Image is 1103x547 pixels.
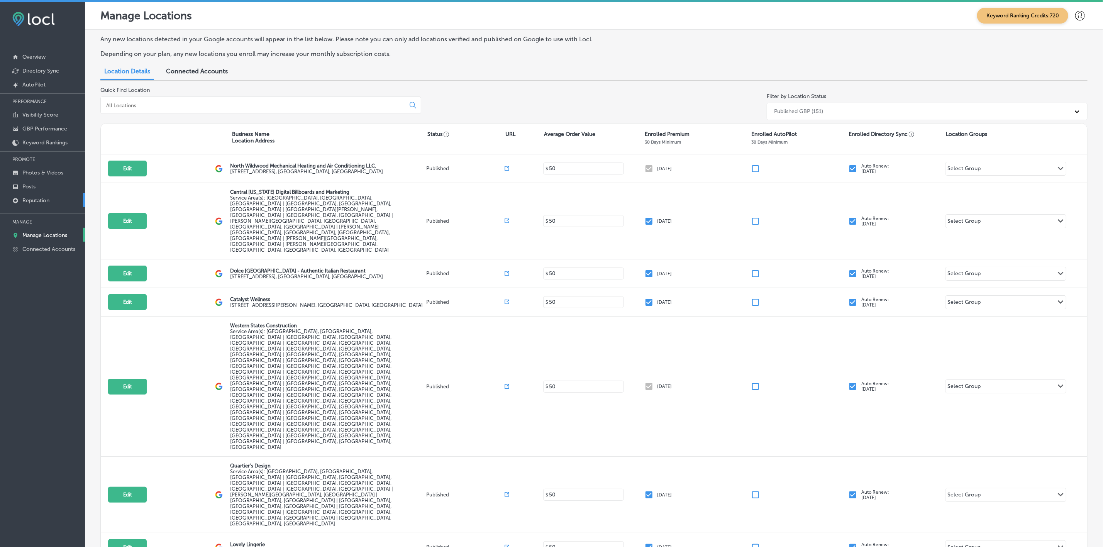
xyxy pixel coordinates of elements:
[505,131,515,137] p: URL
[861,381,889,392] p: Auto Renew: [DATE]
[108,213,147,229] button: Edit
[22,139,68,146] p: Keyword Rankings
[546,218,548,224] p: $
[230,169,383,174] label: [STREET_ADDRESS] , [GEOGRAPHIC_DATA], [GEOGRAPHIC_DATA]
[100,36,742,43] p: Any new locations detected in your Google accounts will appear in the list below. Please note you...
[230,469,393,527] span: Parker, CO, USA | Littleton, CO, USA | Castle Rock, CO, USA | Salida, CO 81201, USA | Elizabeth, ...
[861,163,889,174] p: Auto Renew: [DATE]
[215,298,223,306] img: logo
[861,268,889,279] p: Auto Renew: [DATE]
[948,383,981,392] div: Select Group
[546,300,548,305] p: $
[426,271,505,276] p: Published
[948,491,981,500] div: Select Group
[230,163,383,169] p: North Wildwood Mechanical Heating and Air Conditioning LLC.
[108,161,147,176] button: Edit
[849,131,915,137] p: Enrolled Directory Sync
[22,54,46,60] p: Overview
[774,108,823,115] div: Published GBP (151)
[166,68,228,75] span: Connected Accounts
[426,299,505,305] p: Published
[657,166,672,171] p: [DATE]
[544,131,596,137] p: Average Order Value
[22,169,63,176] p: Photos & Videos
[230,268,383,274] p: Dolce [GEOGRAPHIC_DATA] - Authentic Italian Restaurant
[22,183,36,190] p: Posts
[230,296,423,302] p: Catalyst Wellness
[100,87,150,93] label: Quick Find Location
[546,492,548,498] p: $
[427,131,505,137] p: Status
[22,81,46,88] p: AutoPilot
[230,302,423,308] label: [STREET_ADDRESS][PERSON_NAME] , [GEOGRAPHIC_DATA], [GEOGRAPHIC_DATA]
[230,189,424,195] p: Central [US_STATE] Digital Billboards and Marketing
[108,487,147,503] button: Edit
[657,218,672,224] p: [DATE]
[22,197,49,204] p: Reputation
[546,166,548,171] p: $
[215,383,223,390] img: logo
[12,12,55,26] img: fda3e92497d09a02dc62c9cd864e3231.png
[215,165,223,173] img: logo
[948,218,981,227] div: Select Group
[546,384,548,389] p: $
[546,271,548,276] p: $
[215,217,223,225] img: logo
[645,139,681,145] p: 30 Days Minimum
[861,216,889,227] p: Auto Renew: [DATE]
[22,232,67,239] p: Manage Locations
[230,329,391,450] span: Aurora, IL, USA | Joliet, IL, USA | Mokena, IL, USA | Lockport, IL, USA | Matteson, IL, USA | Fra...
[752,139,788,145] p: 30 Days Minimum
[232,131,274,144] p: Business Name Location Address
[104,68,150,75] span: Location Details
[22,68,59,74] p: Directory Sync
[230,195,393,253] span: Orlando, FL, USA | Kissimmee, FL, USA | Meadow Woods, FL 32824, USA | Hunters Creek, FL 32837, US...
[861,489,889,500] p: Auto Renew: [DATE]
[657,384,672,389] p: [DATE]
[108,294,147,310] button: Edit
[948,165,981,174] div: Select Group
[426,218,505,224] p: Published
[22,246,75,252] p: Connected Accounts
[657,300,672,305] p: [DATE]
[861,297,889,308] p: Auto Renew: [DATE]
[426,384,505,390] p: Published
[752,131,797,137] p: Enrolled AutoPilot
[215,491,223,499] img: logo
[230,323,424,329] p: Western States Construction
[108,266,147,281] button: Edit
[977,8,1068,24] span: Keyword Ranking Credits: 720
[767,93,826,100] label: Filter by Location Status
[22,112,58,118] p: Visibility Score
[645,131,690,137] p: Enrolled Premium
[215,270,223,278] img: logo
[946,131,987,137] p: Location Groups
[657,492,672,498] p: [DATE]
[105,102,403,109] input: All Locations
[657,271,672,276] p: [DATE]
[948,299,981,308] div: Select Group
[22,125,67,132] p: GBP Performance
[100,9,192,22] p: Manage Locations
[426,492,505,498] p: Published
[426,166,505,171] p: Published
[108,379,147,395] button: Edit
[230,463,424,469] p: Quartier's Design
[230,274,383,279] label: [STREET_ADDRESS] , [GEOGRAPHIC_DATA], [GEOGRAPHIC_DATA]
[100,50,742,58] p: Depending on your plan, any new locations you enroll may increase your monthly subscription costs.
[948,270,981,279] div: Select Group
